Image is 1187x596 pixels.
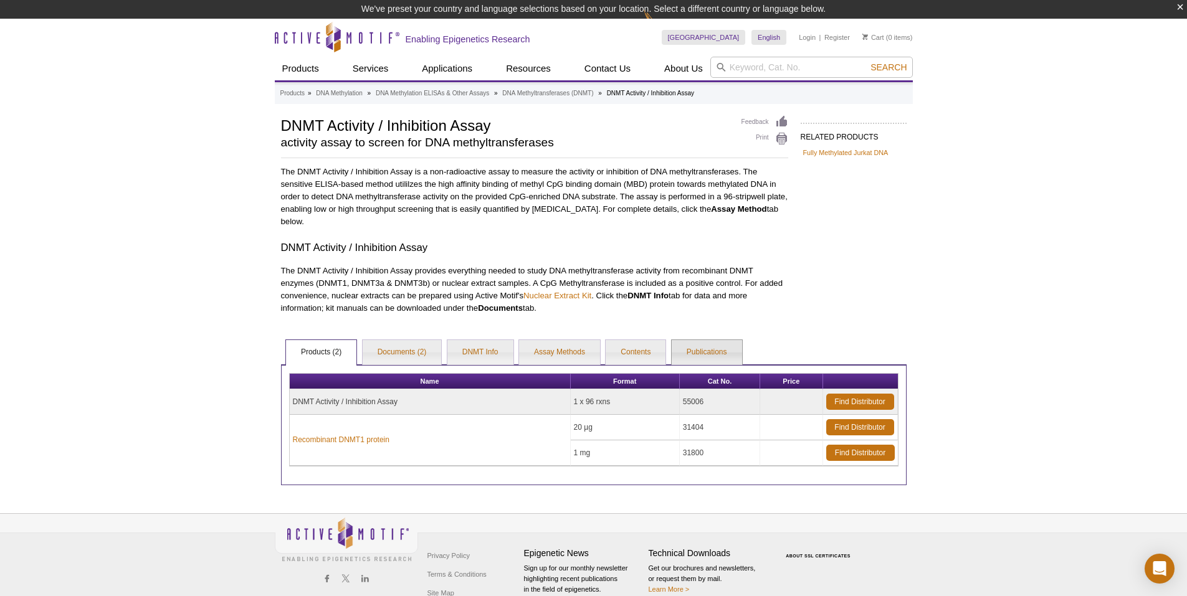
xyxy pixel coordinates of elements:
td: 55006 [680,389,760,415]
a: DNA Methyltransferases (DNMT) [502,88,593,99]
strong: DNMT Info [627,291,669,300]
a: Assay Methods [519,340,600,365]
p: Get our brochures and newsletters, or request them by mail. [649,563,767,595]
input: Keyword, Cat. No. [710,57,913,78]
p: The DNMT Activity / Inhibition Assay provides everything needed to study DNA methyltransferase ac... [281,265,788,315]
td: 31800 [680,440,760,466]
table: Click to Verify - This site chose Symantec SSL for secure e-commerce and confidential communicati... [773,536,867,563]
li: (0 items) [862,30,913,45]
th: Cat No. [680,374,760,389]
a: Contents [606,340,665,365]
h2: Enabling Epigenetics Research [406,34,530,45]
td: 1 mg [571,440,680,466]
a: Services [345,57,396,80]
a: English [751,30,786,45]
img: Change Here [644,9,677,39]
a: Resources [498,57,558,80]
a: ABOUT SSL CERTIFICATES [786,554,851,558]
a: Products [275,57,327,80]
a: Register [824,33,850,42]
a: Recombinant DNMT1 protein [293,434,389,445]
a: DNA Methylation [316,88,362,99]
a: Nuclear Extract Kit [523,291,591,300]
li: » [494,90,498,97]
li: | [819,30,821,45]
a: Feedback [741,115,788,129]
li: » [368,90,371,97]
a: Find Distributor [826,419,894,435]
p: The DNMT Activity / Inhibition Assay is a non-radioactive assay to measure the activity or inhibi... [281,166,788,228]
a: Products (2) [286,340,356,365]
a: Login [799,33,816,42]
span: Search [870,62,907,72]
a: Contact Us [577,57,638,80]
h2: activity assay to screen for DNA methyltransferases [281,137,729,148]
th: Price [760,374,822,389]
a: Find Distributor [826,394,894,410]
h3: DNMT Activity / Inhibition Assay [281,240,788,255]
td: 20 µg [571,415,680,440]
a: Cart [862,33,884,42]
a: DNMT Info [447,340,513,365]
a: About Us [657,57,710,80]
th: Name [290,374,571,389]
a: Privacy Policy [424,546,473,565]
a: [GEOGRAPHIC_DATA] [662,30,746,45]
td: DNMT Activity / Inhibition Assay [290,389,571,415]
a: Applications [414,57,480,80]
a: Publications [672,340,742,365]
th: Format [571,374,680,389]
li: DNMT Activity / Inhibition Assay [607,90,694,97]
a: Documents (2) [363,340,442,365]
h4: Technical Downloads [649,548,767,559]
button: Search [867,62,910,73]
td: 1 x 96 rxns [571,389,680,415]
img: Active Motif, [275,514,418,564]
a: Fully Methylated Jurkat DNA [803,147,889,158]
strong: Documents [478,303,523,313]
a: Learn More > [649,585,690,593]
img: Your Cart [862,34,868,40]
a: DNA Methylation ELISAs & Other Assays [376,88,489,99]
td: 31404 [680,415,760,440]
a: Products [280,88,305,99]
li: » [598,90,602,97]
li: » [308,90,312,97]
h1: DNMT Activity / Inhibition Assay [281,115,729,134]
h2: RELATED PRODUCTS [801,123,907,145]
strong: Assay Method [711,204,766,214]
h4: Epigenetic News [524,548,642,559]
a: Find Distributor [826,445,895,461]
a: Terms & Conditions [424,565,490,584]
a: Print [741,132,788,146]
div: Open Intercom Messenger [1145,554,1175,584]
